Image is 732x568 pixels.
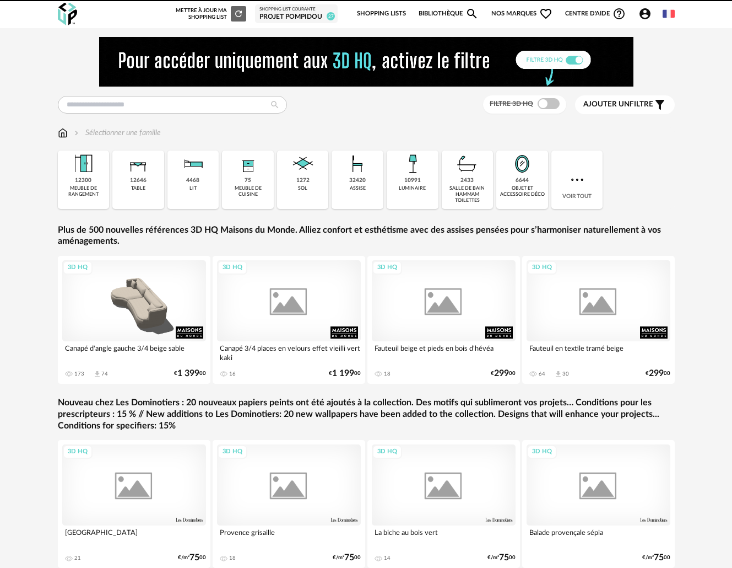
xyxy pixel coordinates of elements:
span: Centre d'aideHelp Circle Outline icon [565,7,626,20]
div: 14 [384,555,391,561]
div: 3D HQ [218,445,247,459]
div: Fauteuil en textile tramé beige [527,341,670,363]
div: 3D HQ [63,261,93,275]
img: svg+xml;base64,PHN2ZyB3aWR0aD0iMTYiIGhlaWdodD0iMTYiIHZpZXdCb3g9IjAgMCAxNiAxNiIgZmlsbD0ibm9uZSIgeG... [72,127,81,138]
div: objet et accessoire déco [500,185,545,198]
div: 6644 [516,177,529,184]
div: 1272 [296,177,310,184]
span: 75 [499,554,509,561]
div: 3D HQ [372,261,402,275]
a: 3D HQ La biche au bois vert 14 €/m²7500 [367,440,520,568]
div: 10991 [404,177,421,184]
span: 75 [654,554,664,561]
img: Salle%20de%20bain.png [454,151,480,177]
div: 18 [384,371,391,377]
div: 74 [101,371,108,377]
div: €/m² 00 [642,554,670,561]
div: Sélectionner une famille [72,127,161,138]
a: 3D HQ Balade provençale sépia €/m²7500 [522,440,675,568]
div: salle de bain hammam toilettes [445,185,490,204]
div: 21 [74,555,81,561]
div: Mettre à jour ma Shopping List [176,6,246,22]
span: Filter icon [653,98,666,111]
div: 3D HQ [527,445,557,459]
div: meuble de cuisine [225,185,270,198]
a: 3D HQ Fauteuil en textile tramé beige 64 Download icon 30 €29900 [522,256,675,384]
a: 3D HQ [GEOGRAPHIC_DATA] 21 €/m²7500 [58,440,210,568]
div: Provence grisaille [217,526,361,548]
a: Plus de 500 nouvelles références 3D HQ Maisons du Monde. Alliez confort et esthétisme avec des as... [58,224,675,248]
span: 75 [344,554,354,561]
a: Shopping List courante Projet Pompidou 27 [259,7,333,21]
div: lit [189,185,197,191]
img: NEW%20NEW%20HQ%20NEW_V1.gif [99,37,633,87]
div: € 00 [646,370,670,377]
img: Table.png [125,151,151,177]
div: € 00 [174,370,206,377]
a: 3D HQ Canapé 3/4 places en velours effet vieilli vert kaki 16 €1 19900 [213,256,365,384]
span: Help Circle Outline icon [612,7,626,20]
div: luminaire [399,185,426,191]
span: Magnify icon [465,7,479,20]
a: 3D HQ Fauteuil beige et pieds en bois d'hévéa 18 €29900 [367,256,520,384]
div: €/m² 00 [487,554,516,561]
div: Balade provençale sépia [527,526,670,548]
img: fr [663,8,675,20]
div: 2433 [460,177,474,184]
div: 12300 [75,177,91,184]
span: Download icon [93,370,101,378]
div: €/m² 00 [333,554,361,561]
img: OXP [58,3,77,25]
div: 64 [539,371,545,377]
div: Projet Pompidou [259,13,333,22]
div: [GEOGRAPHIC_DATA] [62,526,206,548]
img: Sol.png [290,151,316,177]
a: 3D HQ Provence grisaille 18 €/m²7500 [213,440,365,568]
div: 18 [229,555,236,561]
div: € 00 [491,370,516,377]
div: 173 [74,371,84,377]
div: Voir tout [551,151,603,209]
span: 1 399 [177,370,199,377]
div: meuble de rangement [61,185,106,198]
span: 27 [327,12,335,20]
div: 3D HQ [372,445,402,459]
div: 3D HQ [218,261,247,275]
div: 32420 [349,177,366,184]
span: 75 [189,554,199,561]
img: Meuble%20de%20rangement.png [70,151,96,177]
a: Shopping Lists [357,2,406,25]
img: Luminaire.png [399,151,426,177]
span: Account Circle icon [638,7,657,20]
div: Shopping List courante [259,7,333,12]
img: more.7b13dc1.svg [568,171,586,189]
span: Nos marques [491,2,553,25]
div: table [131,185,145,191]
div: assise [350,185,366,191]
img: Rangement.png [235,151,261,177]
div: sol [298,185,307,191]
div: 4468 [186,177,199,184]
a: 3D HQ Canapé d'angle gauche 3/4 beige sable 173 Download icon 74 €1 39900 [58,256,210,384]
img: Literie.png [180,151,206,177]
div: 3D HQ [527,261,557,275]
div: La biche au bois vert [372,526,516,548]
span: Refresh icon [234,11,243,17]
div: € 00 [329,370,361,377]
span: 299 [494,370,509,377]
div: 12646 [130,177,147,184]
div: 16 [229,371,236,377]
span: Account Circle icon [638,7,652,20]
span: 1 199 [332,370,354,377]
img: svg+xml;base64,PHN2ZyB3aWR0aD0iMTYiIGhlaWdodD0iMTciIHZpZXdCb3g9IjAgMCAxNiAxNyIgZmlsbD0ibm9uZSIgeG... [58,127,68,138]
div: Canapé 3/4 places en velours effet vieilli vert kaki [217,341,361,363]
button: Ajouter unfiltre Filter icon [575,95,675,114]
span: Heart Outline icon [539,7,552,20]
div: 30 [562,371,569,377]
div: 75 [245,177,251,184]
div: €/m² 00 [178,554,206,561]
a: Nouveau chez Les Dominotiers : 20 nouveaux papiers peints ont été ajoutés à la collection. Des mo... [58,397,675,431]
img: Miroir.png [509,151,535,177]
span: Filtre 3D HQ [490,100,533,107]
div: 3D HQ [63,445,93,459]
